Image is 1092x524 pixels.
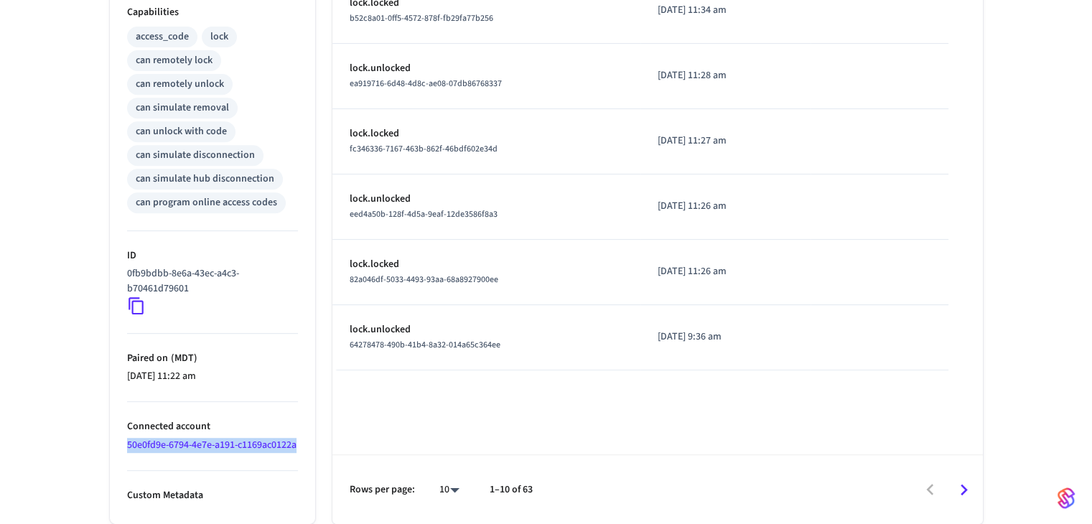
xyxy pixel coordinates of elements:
div: can simulate removal [136,100,229,116]
p: [DATE] 11:34 am [658,3,794,18]
p: lock.unlocked [350,322,623,337]
img: SeamLogoGradient.69752ec5.svg [1058,487,1075,510]
span: ea919716-6d48-4d8c-ae08-07db86768337 [350,78,502,90]
p: [DATE] 11:28 am [658,68,794,83]
div: can simulate disconnection [136,148,255,163]
span: fc346336-7167-463b-862f-46bdf602e34d [350,143,498,155]
div: can simulate hub disconnection [136,172,274,187]
div: 10 [432,479,467,500]
p: Capabilities [127,5,298,20]
p: lock.locked [350,126,623,141]
span: b52c8a01-0ff5-4572-878f-fb29fa77b256 [350,12,493,24]
div: can unlock with code [136,124,227,139]
p: [DATE] 11:26 am [658,199,794,214]
span: 82a046df-5033-4493-93aa-68a8927900ee [350,273,498,286]
p: lock.unlocked [350,192,623,207]
div: can remotely lock [136,53,213,68]
p: lock.locked [350,257,623,272]
p: 0fb9bdbb-8e6a-43ec-a4c3-b70461d79601 [127,266,292,296]
a: 50e0fd9e-6794-4e7e-a191-c1169ac0122a [127,438,297,452]
div: can program online access codes [136,195,277,210]
p: [DATE] 11:26 am [658,264,794,279]
span: 64278478-490b-41b4-8a32-014a65c364ee [350,339,500,351]
p: Paired on [127,351,298,366]
p: [DATE] 11:27 am [658,134,794,149]
p: Connected account [127,419,298,434]
div: lock [210,29,228,45]
p: 1–10 of 63 [490,482,533,497]
div: can remotely unlock [136,77,224,92]
p: Rows per page: [350,482,415,497]
p: ID [127,248,298,263]
p: lock.unlocked [350,61,623,76]
button: Go to next page [947,473,981,507]
div: access_code [136,29,189,45]
p: [DATE] 9:36 am [658,329,794,345]
span: eed4a50b-128f-4d5a-9eaf-12de3586f8a3 [350,208,498,220]
p: [DATE] 11:22 am [127,369,298,384]
p: Custom Metadata [127,488,298,503]
span: ( MDT ) [168,351,197,365]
